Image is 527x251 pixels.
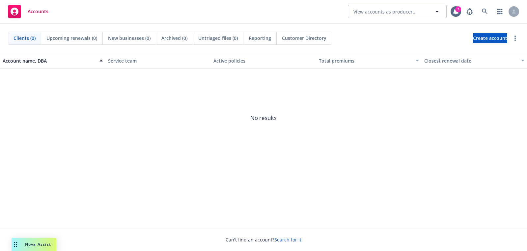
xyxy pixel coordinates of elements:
div: Active policies [213,57,314,64]
button: Total premiums [316,53,422,69]
div: Drag to move [12,238,20,251]
a: Create account [473,33,507,43]
span: Archived (0) [161,35,187,42]
span: Create account [473,32,507,44]
span: New businesses (0) [108,35,151,42]
a: Accounts [5,2,51,21]
span: Can't find an account? [226,236,301,243]
button: Active policies [211,53,316,69]
a: Switch app [493,5,507,18]
span: Clients (0) [14,35,36,42]
button: View accounts as producer... [348,5,447,18]
button: Closest renewal date [422,53,527,69]
div: Service team [108,57,208,64]
span: Accounts [28,9,48,14]
button: Service team [105,53,211,69]
div: Closest renewal date [424,57,517,64]
a: Search [478,5,491,18]
a: Report a Bug [463,5,476,18]
span: View accounts as producer... [353,8,417,15]
span: Customer Directory [282,35,326,42]
a: Search for it [274,237,301,243]
span: Reporting [249,35,271,42]
span: Nova Assist [25,241,51,247]
span: Untriaged files (0) [198,35,238,42]
span: Upcoming renewals (0) [46,35,97,42]
div: Account name, DBA [3,57,96,64]
div: Total premiums [319,57,412,64]
a: more [511,34,519,42]
button: Nova Assist [12,238,56,251]
div: 7 [455,6,461,12]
